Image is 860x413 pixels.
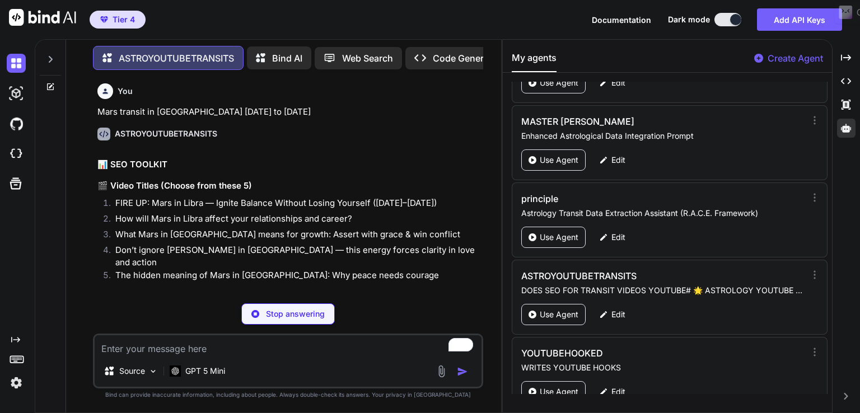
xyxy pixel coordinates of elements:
p: DOES SEO FOR TRANSIT VIDEOS YOUTUBE# 🌟 ASTROLOGY YOUTUBE CONTENT CREATOR PROMPT 🌟 [521,285,805,296]
h3: ASTROYOUTUBETRANSITS [521,269,720,283]
img: icon [457,366,468,377]
p: Code Generator [433,51,501,65]
button: My agents [512,51,557,72]
p: Use Agent [540,309,578,320]
p: Edit [611,232,625,243]
p: Bind AI [272,51,302,65]
p: Astrology Transit Data Extraction Assistant (R.A.C.E. Framework) [521,208,805,219]
li: FIRE UP: Mars in Libra — Ignite Balance Without Losing Yourself ([DATE]–[DATE]) [106,197,481,213]
span: Tier 4 [113,14,135,25]
li: How will Mars in Libra affect your relationships and career? [106,213,481,228]
h3: principle [521,192,720,205]
p: Web Search [342,51,393,65]
p: Use Agent [540,77,578,88]
img: cloudideIcon [7,144,26,163]
img: darkAi-studio [7,84,26,103]
img: settings [7,373,26,392]
p: Stop answering [266,308,325,320]
li: Don’t ignore [PERSON_NAME] in [GEOGRAPHIC_DATA] — this energy forces clarity in love and action [106,244,481,269]
button: premiumTier 4 [90,11,146,29]
button: Add API Keys [757,8,842,31]
img: attachment [435,365,448,378]
p: Edit [611,309,625,320]
img: GPT 5 Mini [170,365,181,376]
h2: 📊 SEO TOOLKIT [97,158,481,171]
h3: 🎬 Video Titles (Choose from these 5) [97,180,481,193]
p: Use Agent [540,232,578,243]
p: Edit [611,154,625,166]
button: Documentation [592,14,651,26]
li: What Mars in [GEOGRAPHIC_DATA] means for growth: Assert with grace & win conflict [106,228,481,244]
img: darkChat [7,54,26,73]
textarea: To enrich screen reader interactions, please activate Accessibility in Grammarly extension settings [95,335,482,355]
p: Edit [611,386,625,397]
h6: ASTROYOUTUBETRANSITS [115,128,217,139]
span: Dark mode [668,14,710,25]
p: Bind can provide inaccurate information, including about people. Always double-check its answers.... [93,391,483,399]
img: Bind AI [9,9,76,26]
img: premium [100,16,108,23]
img: githubDark [7,114,26,133]
p: Use Agent [540,154,578,166]
span: Documentation [592,15,651,25]
p: Create Agent [768,51,823,65]
img: Pick Models [148,367,158,376]
p: Enhanced Astrological Data Integration Prompt [521,130,805,142]
p: ASTROYOUTUBETRANSITS [119,51,234,65]
li: The hidden meaning of Mars in [GEOGRAPHIC_DATA]: Why peace needs courage [106,269,481,285]
p: WRITES YOUTUBE HOOKS [521,362,805,373]
p: GPT 5 Mini [185,365,225,377]
h3: MASTER [PERSON_NAME] [521,115,720,128]
p: Source [119,365,145,377]
p: Use Agent [540,386,578,397]
p: Edit [611,77,625,88]
p: Mars transit in [GEOGRAPHIC_DATA] [DATE] to [DATE] [97,106,481,119]
h3: YOUTUBEHOOKED [521,346,720,360]
h3: 🔖 Title Tags [97,294,481,307]
h6: You [118,86,133,97]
